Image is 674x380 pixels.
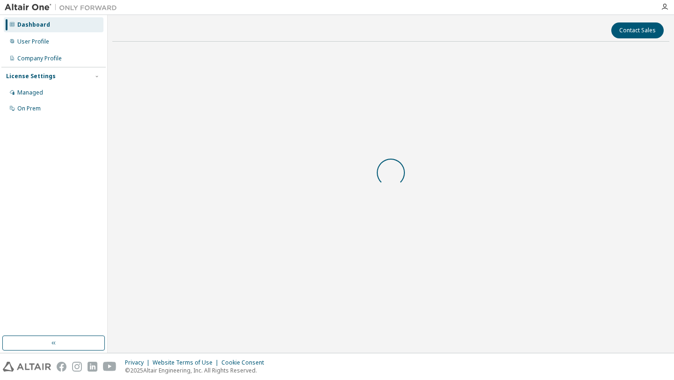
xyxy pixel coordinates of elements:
div: Managed [17,89,43,96]
img: facebook.svg [57,362,66,372]
img: Altair One [5,3,122,12]
div: Dashboard [17,21,50,29]
div: User Profile [17,38,49,45]
div: Company Profile [17,55,62,62]
div: Cookie Consent [221,359,270,366]
img: youtube.svg [103,362,117,372]
div: Website Terms of Use [153,359,221,366]
button: Contact Sales [611,22,664,38]
p: © 2025 Altair Engineering, Inc. All Rights Reserved. [125,366,270,374]
div: Privacy [125,359,153,366]
div: License Settings [6,73,56,80]
img: altair_logo.svg [3,362,51,372]
div: On Prem [17,105,41,112]
img: linkedin.svg [88,362,97,372]
img: instagram.svg [72,362,82,372]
